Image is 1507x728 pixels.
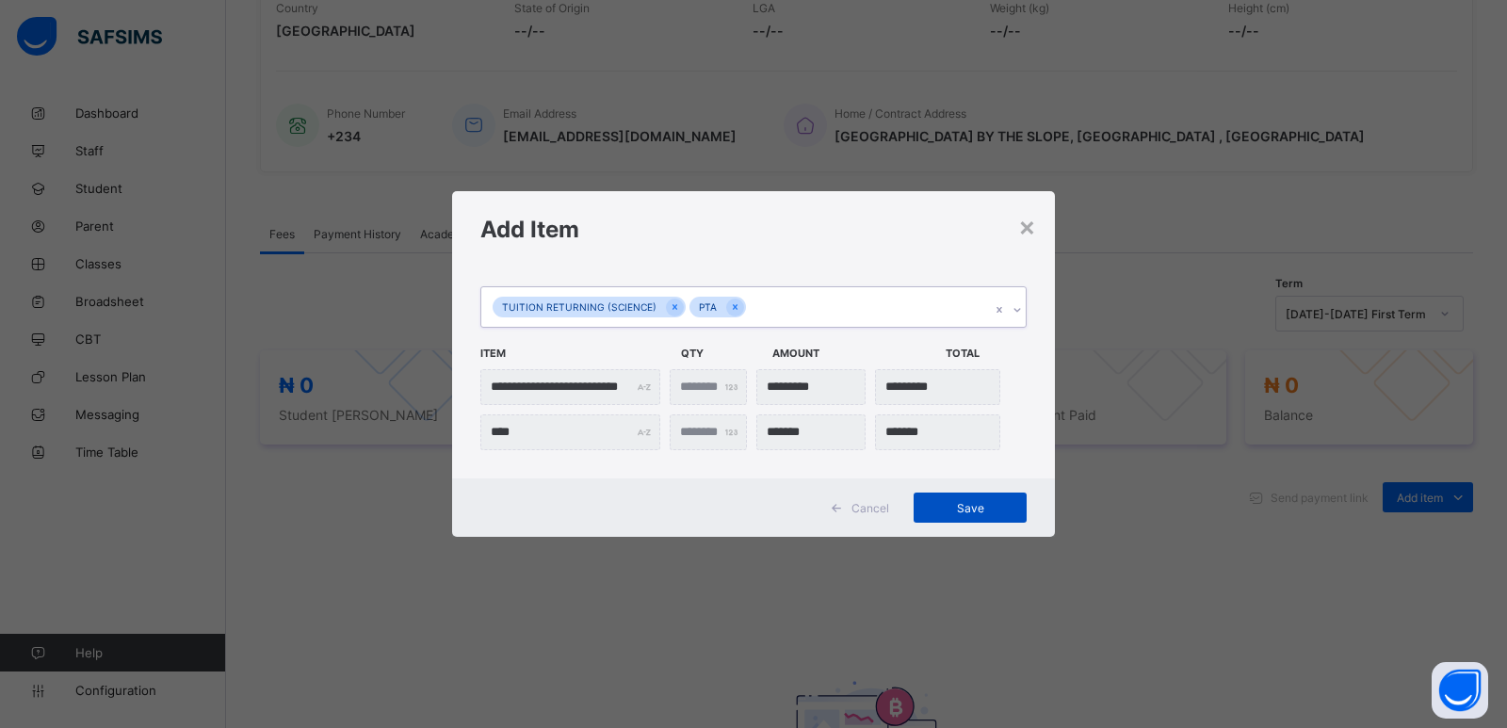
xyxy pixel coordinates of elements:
[1018,210,1036,242] div: ×
[480,216,1027,243] h1: Add Item
[928,501,1013,515] span: Save
[1432,662,1488,719] button: Open asap
[689,297,726,318] div: PTA
[851,501,889,515] span: Cancel
[480,337,672,369] span: Item
[946,337,1028,369] span: Total
[772,337,936,369] span: Amount
[493,297,666,318] div: TUITION RETURNING (SCIENCE)
[681,337,763,369] span: Qty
